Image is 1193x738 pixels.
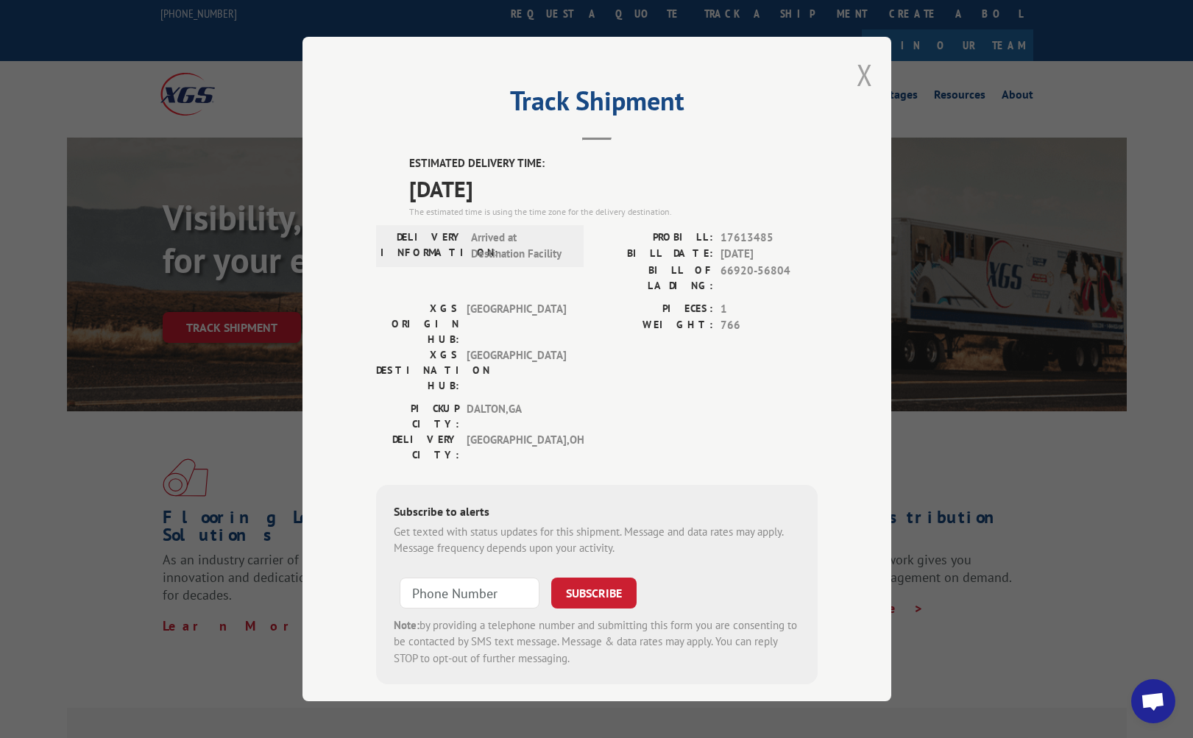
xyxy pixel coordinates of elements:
[597,230,713,246] label: PROBILL:
[376,401,459,432] label: PICKUP CITY:
[1131,679,1175,723] div: Open chat
[597,317,713,334] label: WEIGHT:
[376,347,459,394] label: XGS DESTINATION HUB:
[467,432,566,463] span: [GEOGRAPHIC_DATA] , OH
[467,301,566,347] span: [GEOGRAPHIC_DATA]
[597,301,713,318] label: PIECES:
[597,246,713,263] label: BILL DATE:
[400,578,539,609] input: Phone Number
[394,524,800,557] div: Get texted with status updates for this shipment. Message and data rates may apply. Message frequ...
[721,263,818,294] span: 66920-56804
[394,617,800,667] div: by providing a telephone number and submitting this form you are consenting to be contacted by SM...
[376,432,459,463] label: DELIVERY CITY:
[721,301,818,318] span: 1
[551,578,637,609] button: SUBSCRIBE
[376,91,818,118] h2: Track Shipment
[467,347,566,394] span: [GEOGRAPHIC_DATA]
[394,503,800,524] div: Subscribe to alerts
[721,246,818,263] span: [DATE]
[380,230,464,263] label: DELIVERY INFORMATION:
[857,55,873,94] button: Close modal
[721,230,818,246] span: 17613485
[409,172,818,205] span: [DATE]
[409,155,818,172] label: ESTIMATED DELIVERY TIME:
[597,263,713,294] label: BILL OF LADING:
[471,230,570,263] span: Arrived at Destination Facility
[394,618,420,632] strong: Note:
[721,317,818,334] span: 766
[467,401,566,432] span: DALTON , GA
[376,301,459,347] label: XGS ORIGIN HUB:
[409,205,818,219] div: The estimated time is using the time zone for the delivery destination.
